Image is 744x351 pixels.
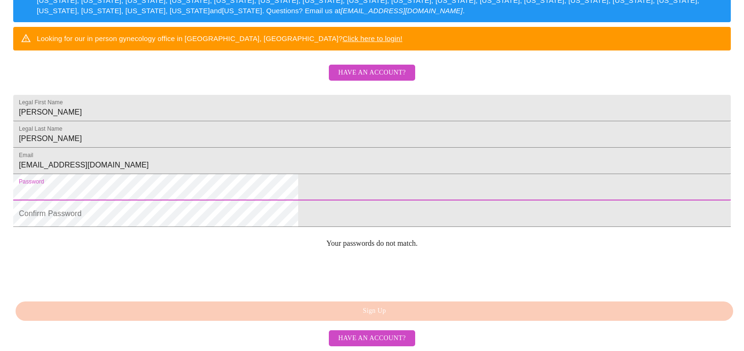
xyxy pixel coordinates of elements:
a: Have an account? [326,333,418,341]
span: Have an account? [338,67,406,79]
span: Have an account? [338,333,406,344]
button: Have an account? [329,65,415,81]
a: Click here to login! [343,34,402,42]
div: Looking for our in person gynecology office in [GEOGRAPHIC_DATA], [GEOGRAPHIC_DATA]? [37,30,402,47]
iframe: reCAPTCHA [13,255,157,292]
a: Have an account? [326,75,418,83]
button: Have an account? [329,330,415,347]
p: Your passwords do not match. [13,239,731,248]
em: [EMAIL_ADDRESS][DOMAIN_NAME] [341,7,463,15]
